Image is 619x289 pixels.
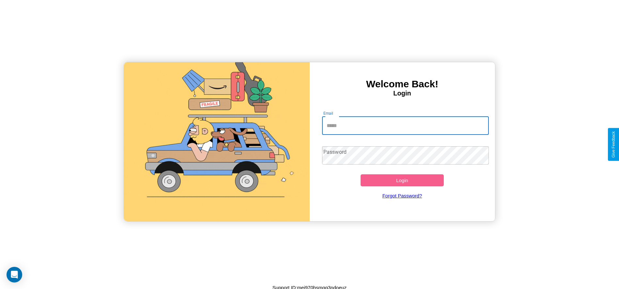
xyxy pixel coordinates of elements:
div: Open Intercom Messenger [7,267,22,282]
a: Forgot Password? [319,186,486,205]
h4: Login [310,90,495,97]
h3: Welcome Back! [310,79,495,90]
label: Email [323,110,333,116]
div: Give Feedback [611,131,616,158]
img: gif [124,62,309,221]
button: Login [361,174,444,186]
